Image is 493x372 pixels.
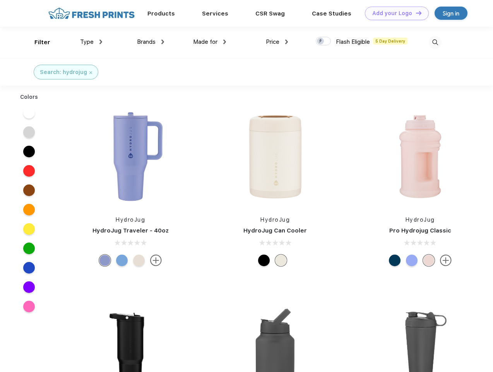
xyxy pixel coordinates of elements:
[224,105,327,208] img: func=resize&h=266
[389,227,451,234] a: Pro Hydrojug Classic
[416,11,421,15] img: DT
[369,105,472,208] img: func=resize&h=266
[137,38,156,45] span: Brands
[266,38,279,45] span: Price
[46,7,137,20] img: fo%20logo%202.webp
[40,68,87,76] div: Search: hydrojug
[116,217,145,223] a: HydroJug
[147,10,175,17] a: Products
[435,7,467,20] a: Sign in
[99,40,102,44] img: dropdown.png
[260,217,290,223] a: HydroJug
[99,255,111,266] div: Peri
[161,40,164,44] img: dropdown.png
[89,71,92,74] img: filter_cancel.svg
[443,9,459,18] div: Sign in
[116,255,128,266] div: Riptide
[423,255,435,266] div: Pink Sand
[133,255,145,266] div: Cream
[150,255,162,266] img: more.svg
[285,40,288,44] img: dropdown.png
[223,40,226,44] img: dropdown.png
[275,255,287,266] div: Cream
[79,105,182,208] img: func=resize&h=266
[92,227,169,234] a: HydroJug Traveler - 40oz
[14,93,44,101] div: Colors
[406,255,418,266] div: Hyper Blue
[34,38,50,47] div: Filter
[373,38,407,45] span: 5 Day Delivery
[429,36,442,49] img: desktop_search.svg
[372,10,412,17] div: Add your Logo
[336,38,370,45] span: Flash Eligible
[193,38,217,45] span: Made for
[440,255,452,266] img: more.svg
[243,227,307,234] a: HydroJug Can Cooler
[80,38,94,45] span: Type
[406,217,435,223] a: HydroJug
[389,255,401,266] div: Navy
[258,255,270,266] div: Black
